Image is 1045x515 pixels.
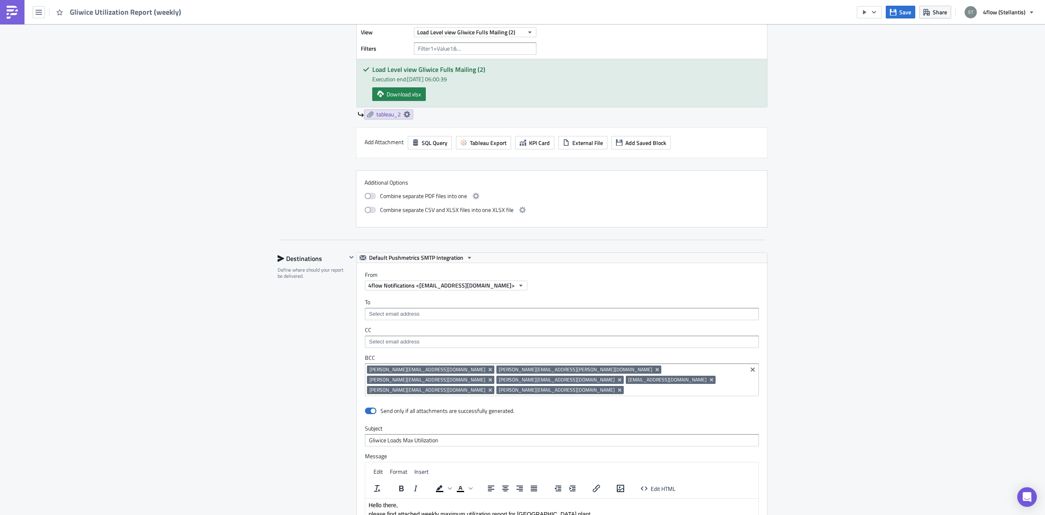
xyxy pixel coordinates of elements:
button: KPI Card [515,136,554,149]
button: Bold [394,483,408,494]
strong: Max Utilization in % [3,30,382,43]
span: Add Saved Block [625,138,666,147]
div: Text color [454,483,474,494]
span: [EMAIL_ADDRESS][DOMAIN_NAME] [628,377,707,383]
label: Subject [365,425,759,432]
span: Combine separate PDF files into one [380,191,467,201]
span: Insert [414,467,429,476]
button: Load Level view Gliwice Fulls Mailing (2) [414,27,536,37]
button: Remove Tag [654,366,661,374]
p: please find attached weekly maximum utilization report for [GEOGRAPHIC_DATA] plant. [3,12,390,19]
input: Select em ail add ress [367,310,756,318]
span: 4flow Notifications <[EMAIL_ADDRESS][DOMAIN_NAME]> [368,281,515,290]
button: Clear selected items [748,365,758,375]
strong: Max Utilization Description [56,30,129,37]
span: Combine separate CSV and XLSX files into one XLSX file [380,205,514,215]
button: 4flow (Stellantis) [960,3,1039,21]
span: Load Level view Gliwice Fulls Mailing (2) [417,28,515,36]
button: Share [919,6,951,18]
span: [PERSON_NAME][EMAIL_ADDRESS][DOMAIN_NAME] [499,387,615,393]
span: 4flow (Stellantis) [983,8,1025,16]
label: CC [365,326,759,334]
button: Save [886,6,915,18]
button: Insert/edit image [614,483,627,494]
button: Remove Tag [616,376,624,384]
span: [PERSON_NAME][EMAIL_ADDRESS][DOMAIN_NAME] [499,377,615,383]
button: Add Saved Block [611,136,671,149]
span: Gliwice Utilization Report (weekly) [70,7,182,17]
button: Align right [513,483,527,494]
span: Format [390,467,407,476]
span: Tableau Export [470,138,507,147]
span: SQL Query [422,138,447,147]
p: Best regards, [3,55,390,61]
button: SQL Query [408,136,452,149]
span: tableau_2 [376,111,401,118]
p: This report shows utilization of LM/KG/CBM in both real values and as a percentage. [3,21,390,28]
p: Tranport cost per load is shown in field . [3,46,390,52]
label: Add Attachment [365,136,404,148]
button: Hide content [347,252,356,262]
span: Save [899,8,911,16]
p: Hello there, [3,3,390,10]
div: Background color [433,483,453,494]
button: Default Pushmetrics SMTP Integration [357,253,476,263]
label: Message [365,453,759,460]
span: Download xlsx [387,90,421,98]
a: Download xlsx [372,87,426,101]
label: Filters [361,42,410,55]
strong: Net Cost Eur [101,46,136,52]
label: Additional Options [365,179,759,186]
button: Remove Tag [487,386,494,394]
img: Avatar [964,5,978,19]
button: Clear formatting [370,483,384,494]
button: Tableau Export [456,136,511,149]
label: To [365,299,759,306]
button: Insert/edit link [589,483,603,494]
button: Remove Tag [487,366,494,374]
span: [PERSON_NAME][EMAIL_ADDRESS][DOMAIN_NAME] [369,387,485,393]
img: PushMetrics [6,6,19,19]
span: Share [933,8,947,16]
button: Align center [498,483,512,494]
span: Edit [374,467,383,476]
span: [PERSON_NAME][EMAIL_ADDRESS][DOMAIN_NAME] [369,377,485,383]
body: Rich Text Area. Press ALT-0 for help. [3,3,390,70]
button: Remove Tag [708,376,716,384]
button: Remove Tag [487,376,494,384]
button: Italic [409,483,422,494]
label: BCC [365,354,759,361]
span: Edit HTML [651,484,676,493]
button: Remove Tag [616,386,624,394]
span: [PERSON_NAME][EMAIL_ADDRESS][PERSON_NAME][DOMAIN_NAME] [499,366,652,373]
div: Execution end: [DATE] 06:00:39 [372,75,761,83]
span: KPI Card [529,138,550,147]
button: Align left [484,483,498,494]
button: Decrease indent [551,483,565,494]
a: tableau_2 [364,109,413,119]
button: Edit HTML [638,483,679,494]
p: 4flow team [3,64,390,70]
div: Destinations [278,252,347,265]
div: Define where should your report be delivered. [278,267,347,279]
span: [PERSON_NAME][EMAIL_ADDRESS][DOMAIN_NAME] [369,366,485,373]
div: Open Intercom Messenger [1017,487,1037,507]
span: External File [572,138,603,147]
span: Default Pushmetrics SMTP Integration [369,253,463,263]
input: Filter1=Value1&... [414,42,536,55]
h5: Load Level view Gliwice Fulls Mailing (2) [372,66,761,73]
button: External File [558,136,607,149]
button: Justify [527,483,541,494]
button: Increase indent [565,483,579,494]
label: View [361,26,410,38]
input: Select em ail add ress [367,338,756,346]
label: From [365,271,767,279]
p: Moreover, in the field is the name of the parameter with the highest percentage of utilization on... [3,30,390,43]
button: 4flow Notifications <[EMAIL_ADDRESS][DOMAIN_NAME]> [365,281,527,290]
div: Send only if all attachments are successfully generated. [380,407,514,415]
